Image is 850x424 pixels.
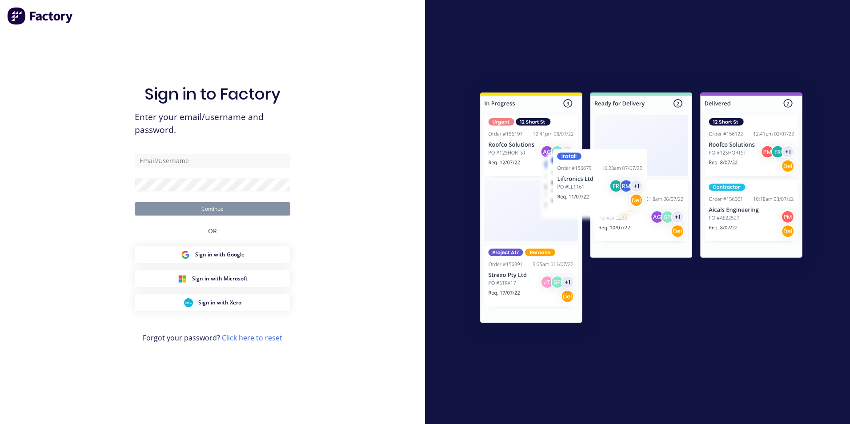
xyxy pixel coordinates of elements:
input: Email/Username [135,154,290,168]
span: Sign in with Google [195,251,245,259]
button: Google Sign inSign in with Google [135,246,290,263]
span: Forgot your password? [143,332,282,343]
img: Factory [7,7,74,25]
img: Microsoft Sign in [178,274,187,283]
div: OR [208,216,217,246]
button: Xero Sign inSign in with Xero [135,294,290,311]
a: Click here to reset [222,333,282,343]
img: Xero Sign in [184,298,193,307]
span: Sign in with Microsoft [192,275,248,283]
img: Google Sign in [181,250,190,259]
img: Sign in [461,75,822,344]
button: Continue [135,202,290,216]
button: Microsoft Sign inSign in with Microsoft [135,270,290,287]
h1: Sign in to Factory [144,84,281,104]
span: Sign in with Xero [198,299,241,307]
span: Enter your email/username and password. [135,111,290,136]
